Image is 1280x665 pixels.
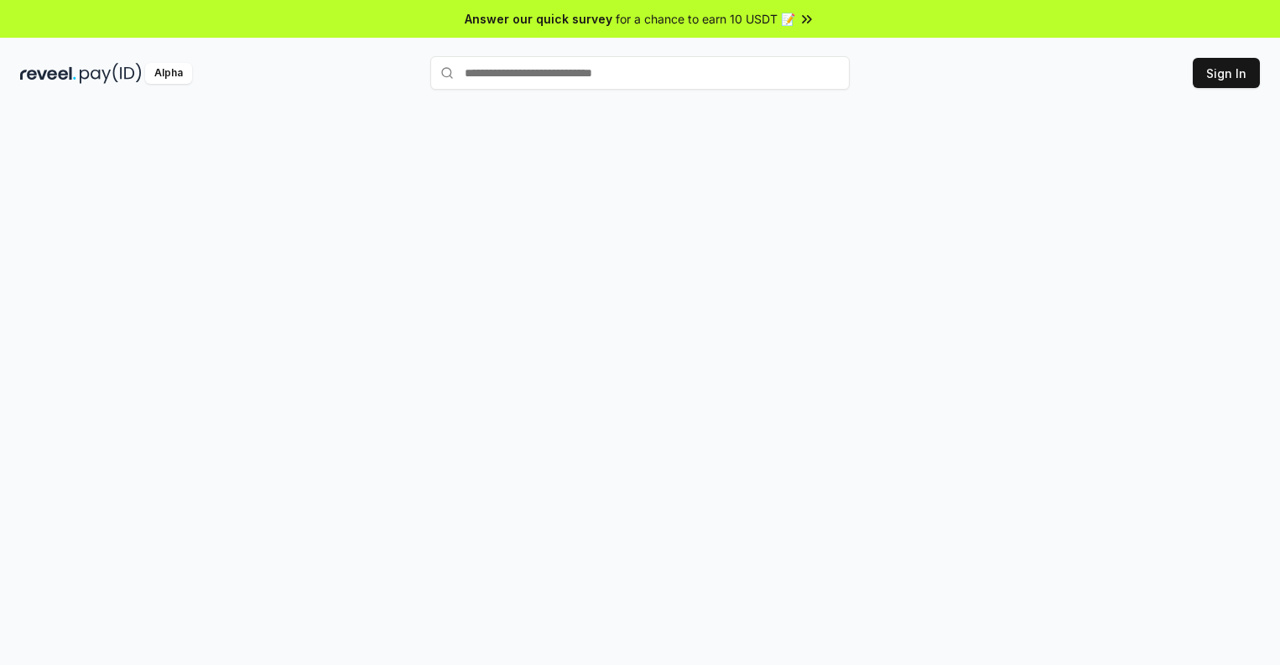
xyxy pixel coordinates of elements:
[465,10,612,28] span: Answer our quick survey
[20,63,76,84] img: reveel_dark
[145,63,192,84] div: Alpha
[616,10,795,28] span: for a chance to earn 10 USDT 📝
[80,63,142,84] img: pay_id
[1193,58,1260,88] button: Sign In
